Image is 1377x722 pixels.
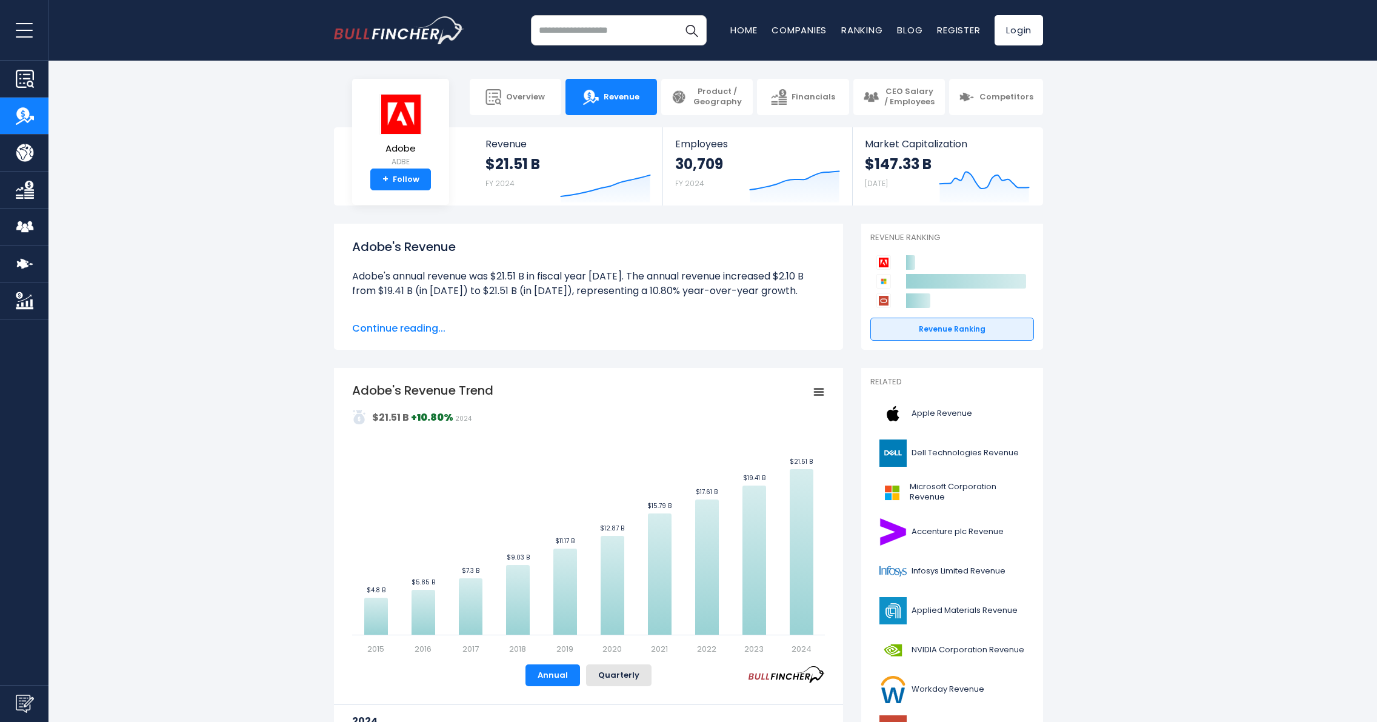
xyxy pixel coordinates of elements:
[334,16,464,44] img: bullfincher logo
[509,643,526,655] text: 2018
[506,92,545,102] span: Overview
[870,476,1034,509] a: Microsoft Corporation Revenue
[507,553,530,562] text: $9.03 B
[675,178,704,189] small: FY 2024
[878,479,906,506] img: MSFT logo
[663,127,852,206] a: Employees 30,709 FY 2024
[937,24,980,36] a: Register
[352,269,825,298] li: Adobe's annual revenue was $21.51 B in fiscal year [DATE]. The annual revenue increased $2.10 B f...
[379,144,422,154] span: Adobe
[600,524,624,533] text: $12.87 B
[897,24,922,36] a: Blog
[462,643,479,655] text: 2017
[878,637,908,664] img: NVDA logo
[367,643,384,655] text: 2015
[878,518,908,546] img: ACN logo
[661,79,753,115] a: Product / Geography
[870,555,1034,588] a: Infosys Limited Revenue
[792,643,812,655] text: 2024
[876,274,891,289] img: Microsoft Corporation competitors logo
[870,633,1034,667] a: NVIDIA Corporation Revenue
[870,436,1034,470] a: Dell Technologies Revenue
[352,313,825,356] li: Adobe's quarterly revenue was $5.87 B in the quarter ending [DATE]. The quarterly revenue increas...
[878,440,908,467] img: DELL logo
[647,501,672,510] text: $15.79 B
[841,24,882,36] a: Ranking
[876,255,891,270] img: Adobe competitors logo
[370,169,431,190] a: +Follow
[412,578,435,587] text: $5.85 B
[485,155,540,173] strong: $21.51 B
[979,92,1033,102] span: Competitors
[865,155,932,173] strong: $147.33 B
[697,643,716,655] text: 2022
[372,410,409,424] strong: $21.51 B
[865,178,888,189] small: [DATE]
[352,382,825,655] svg: Adobe's Revenue Trend
[651,643,668,655] text: 2021
[525,664,580,686] button: Annual
[876,293,891,308] img: Oracle Corporation competitors logo
[853,79,945,115] a: CEO Salary / Employees
[878,558,908,585] img: INFY logo
[772,24,827,36] a: Companies
[382,174,388,185] strong: +
[565,79,657,115] a: Revenue
[556,643,573,655] text: 2019
[884,87,935,107] span: CEO Salary / Employees
[870,515,1034,549] a: Accenture plc Revenue
[462,566,479,575] text: $7.3 B
[743,473,765,483] text: $19.41 B
[379,156,422,167] small: ADBE
[878,400,908,427] img: AAPL logo
[730,24,757,36] a: Home
[757,79,849,115] a: Financials
[675,155,723,173] strong: 30,709
[870,397,1034,430] a: Apple Revenue
[878,676,908,703] img: WDAY logo
[853,127,1042,206] a: Market Capitalization $147.33 B [DATE]
[676,15,707,45] button: Search
[455,414,472,423] span: 2024
[870,594,1034,627] a: Applied Materials Revenue
[604,92,639,102] span: Revenue
[352,410,367,424] img: addasd
[352,238,825,256] h1: Adobe's Revenue
[696,487,718,496] text: $17.61 B
[411,410,453,424] strong: +10.80%
[602,643,622,655] text: 2020
[367,586,385,595] text: $4.8 B
[870,673,1034,706] a: Workday Revenue
[379,93,422,169] a: Adobe ADBE
[352,382,493,399] tspan: Adobe's Revenue Trend
[870,318,1034,341] a: Revenue Ranking
[865,138,1030,150] span: Market Capitalization
[792,92,835,102] span: Financials
[586,664,652,686] button: Quarterly
[870,377,1034,387] p: Related
[949,79,1043,115] a: Competitors
[692,87,743,107] span: Product / Geography
[485,178,515,189] small: FY 2024
[870,233,1034,243] p: Revenue Ranking
[334,16,464,44] a: Go to homepage
[415,643,432,655] text: 2016
[878,597,908,624] img: AMAT logo
[675,138,839,150] span: Employees
[352,321,825,336] span: Continue reading...
[473,127,663,206] a: Revenue $21.51 B FY 2024
[744,643,764,655] text: 2023
[995,15,1043,45] a: Login
[790,457,813,466] text: $21.51 B
[555,536,575,546] text: $11.17 B
[485,138,651,150] span: Revenue
[470,79,561,115] a: Overview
